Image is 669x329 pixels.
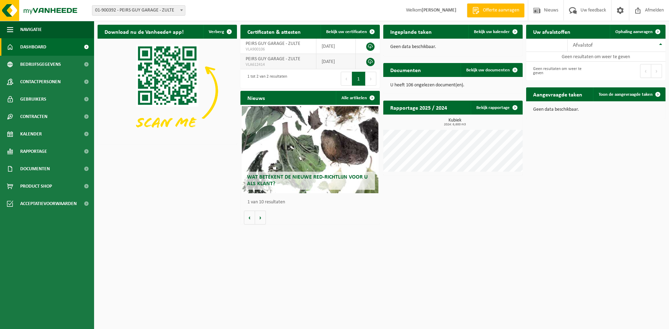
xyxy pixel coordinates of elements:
[341,72,352,86] button: Previous
[20,143,47,160] span: Rapportage
[244,71,287,86] div: 1 tot 2 van 2 resultaten
[390,45,516,49] p: Geen data beschikbaar.
[390,83,516,88] p: U heeft 106 ongelezen document(en).
[387,118,523,126] h3: Kubiek
[20,160,50,178] span: Documenten
[599,92,653,97] span: Toon de aangevraagde taken
[240,25,308,38] h2: Certificaten & attesten
[255,211,266,225] button: Volgende
[20,21,42,38] span: Navigatie
[98,39,237,143] img: Download de VHEPlus App
[466,68,510,72] span: Bekijk uw documenten
[474,30,510,34] span: Bekijk uw kalender
[20,73,61,91] span: Contactpersonen
[20,38,46,56] span: Dashboard
[383,63,428,77] h2: Documenten
[20,178,52,195] span: Product Shop
[383,101,454,114] h2: Rapportage 2025 / 2024
[336,91,379,105] a: Alle artikelen
[20,108,47,125] span: Contracten
[615,30,653,34] span: Ophaling aanvragen
[387,123,523,126] span: 2024: 6,600 m3
[481,7,521,14] span: Offerte aanvragen
[352,72,366,86] button: 1
[246,62,311,68] span: VLA612414
[20,195,77,212] span: Acceptatievoorwaarden
[203,25,236,39] button: Verberg
[610,25,665,39] a: Ophaling aanvragen
[244,211,255,225] button: Vorige
[92,6,185,15] span: 01-900392 - PEIRS GUY GARAGE - ZULTE
[651,64,662,78] button: Next
[461,63,522,77] a: Bekijk uw documenten
[98,25,191,38] h2: Download nu de Vanheede+ app!
[246,47,311,52] span: VLA900106
[526,52,666,62] td: Geen resultaten om weer te geven
[247,200,376,205] p: 1 van 10 resultaten
[247,174,368,187] span: Wat betekent de nieuwe RED-richtlijn voor u als klant?
[526,25,577,38] h2: Uw afvalstoffen
[20,91,46,108] span: Gebruikers
[366,72,376,86] button: Next
[326,30,367,34] span: Bekijk uw certificaten
[383,25,439,38] h2: Ingeplande taken
[467,3,524,17] a: Offerte aanvragen
[533,107,659,112] p: Geen data beschikbaar.
[240,91,272,104] h2: Nieuws
[526,87,589,101] h2: Aangevraagde taken
[471,101,522,115] a: Bekijk rapportage
[321,25,379,39] a: Bekijk uw certificaten
[246,41,300,46] span: PEIRS GUY GARAGE - ZULTE
[209,30,224,34] span: Verberg
[468,25,522,39] a: Bekijk uw kalender
[530,63,592,79] div: Geen resultaten om weer te geven
[316,54,356,69] td: [DATE]
[422,8,456,13] strong: [PERSON_NAME]
[640,64,651,78] button: Previous
[593,87,665,101] a: Toon de aangevraagde taken
[92,5,185,16] span: 01-900392 - PEIRS GUY GARAGE - ZULTE
[573,42,593,48] span: Afvalstof
[242,106,378,193] a: Wat betekent de nieuwe RED-richtlijn voor u als klant?
[246,56,300,62] span: PEIRS GUY GARAGE - ZULTE
[20,56,61,73] span: Bedrijfsgegevens
[20,125,42,143] span: Kalender
[316,39,356,54] td: [DATE]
